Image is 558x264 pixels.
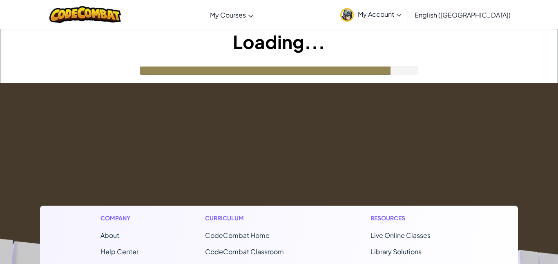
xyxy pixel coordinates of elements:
[205,214,304,222] h1: Curriculum
[100,214,138,222] h1: Company
[205,247,284,256] a: CodeCombat Classroom
[206,4,257,26] a: My Courses
[49,6,121,23] img: CodeCombat logo
[358,10,402,18] span: My Account
[205,231,270,240] span: CodeCombat Home
[0,29,558,54] h1: Loading...
[411,4,515,26] a: English ([GEOGRAPHIC_DATA])
[371,231,431,240] a: Live Online Classes
[340,8,354,22] img: avatar
[371,247,422,256] a: Library Solutions
[100,247,138,256] a: Help Center
[415,11,511,19] span: English ([GEOGRAPHIC_DATA])
[210,11,246,19] span: My Courses
[371,214,458,222] h1: Resources
[100,231,119,240] a: About
[336,2,406,27] a: My Account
